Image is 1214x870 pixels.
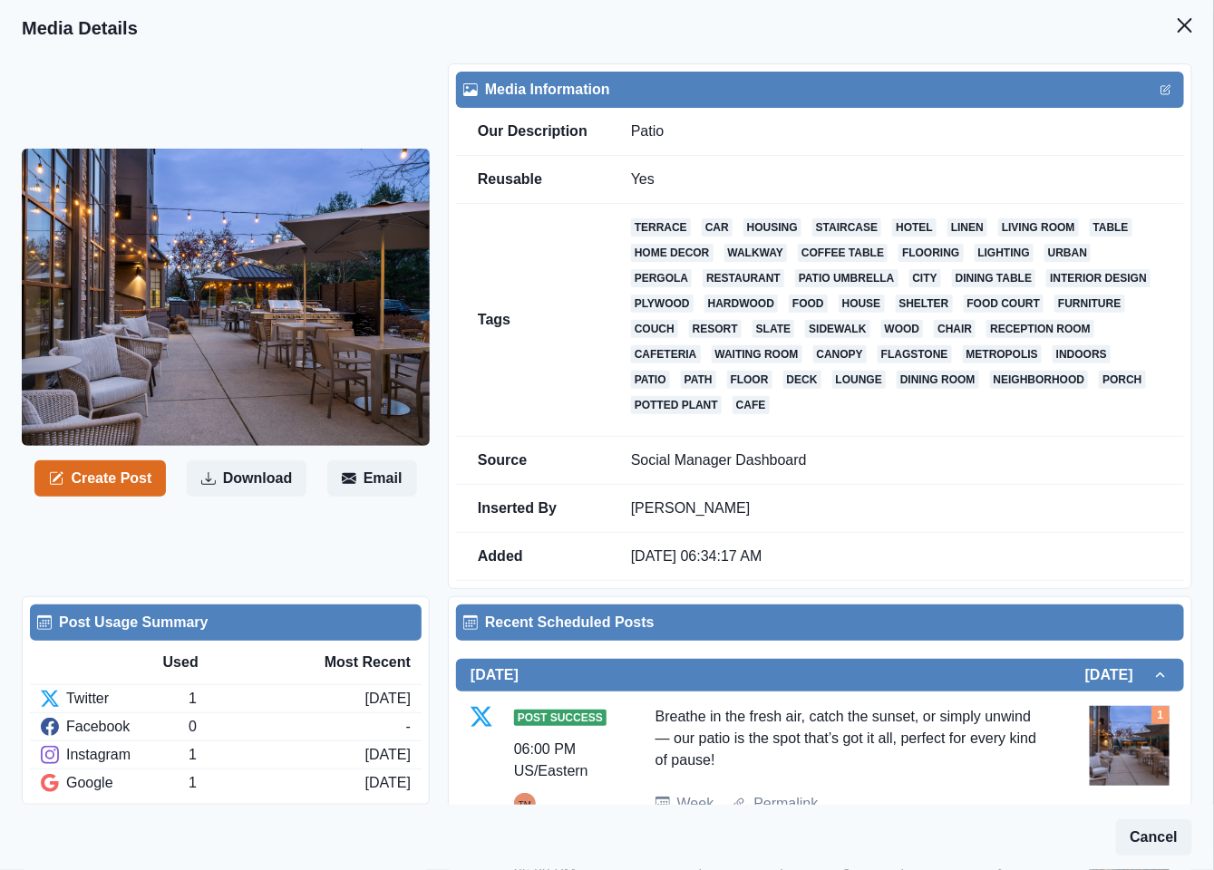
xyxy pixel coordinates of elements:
[727,371,772,389] a: floor
[163,652,287,673] div: Used
[704,295,778,313] a: hardwood
[724,244,788,262] a: walkway
[456,108,609,156] td: Our Description
[897,371,979,389] a: dining room
[986,320,1094,338] a: reception room
[327,460,417,497] button: Email
[878,345,952,363] a: flagstone
[609,533,1184,581] td: [DATE] 06:34:17 AM
[37,612,414,633] div: Post Usage Summary
[471,666,519,683] h2: [DATE]
[783,371,821,389] a: deck
[898,244,963,262] a: flooring
[733,396,770,414] a: cafe
[463,612,1177,633] div: Recent Scheduled Posts
[456,437,609,485] td: Source
[1090,218,1132,237] a: table
[743,218,801,237] a: housing
[463,79,1177,101] div: Media Information
[795,269,898,287] a: patio umbrella
[656,706,1039,778] div: Breathe in the fresh air, catch the sunset, or simply unwind — our patio is the spot that’s got i...
[514,739,605,782] div: 06:00 PM US/Eastern
[839,295,885,313] a: house
[609,156,1184,204] td: Yes
[805,320,869,338] a: sidewalk
[832,371,886,389] a: lounge
[456,485,609,533] td: Inserted By
[1090,706,1170,786] img: nybioy5hbjmxmrypbu0t
[753,320,794,338] a: slate
[789,295,828,313] a: food
[909,269,941,287] a: city
[609,108,1184,156] td: Patio
[189,716,405,738] div: 0
[1116,819,1192,855] button: Cancel
[41,744,189,766] div: Instagram
[677,793,714,815] a: Week
[689,320,742,338] a: resort
[892,218,937,237] a: hotel
[947,218,987,237] a: linen
[631,396,722,414] a: potted plant
[365,744,411,766] div: [DATE]
[975,244,1034,262] a: lighting
[1044,244,1091,262] a: urban
[189,772,364,794] div: 1
[1085,666,1151,683] h2: [DATE]
[631,269,692,287] a: pergola
[631,451,1162,469] p: Social Manager Dashboard
[365,772,411,794] div: [DATE]
[631,244,714,262] a: home decor
[631,500,751,516] a: [PERSON_NAME]
[189,744,364,766] div: 1
[896,295,953,313] a: shelter
[456,659,1184,691] button: [DATE][DATE]
[934,320,976,338] a: chair
[1151,706,1170,724] div: Total Media Attached
[365,688,411,710] div: [DATE]
[963,345,1042,363] a: metropolis
[456,204,609,437] td: Tags
[812,218,881,237] a: staircase
[1054,295,1124,313] a: furniture
[456,156,609,204] td: Reusable
[952,269,1035,287] a: dining table
[631,371,670,389] a: patio
[187,460,306,497] button: Download
[631,218,691,237] a: terrace
[1167,7,1203,43] button: Close
[1099,371,1145,389] a: porch
[406,716,411,738] div: -
[964,295,1044,313] a: food court
[519,793,531,815] div: Tony Manalo
[1155,79,1177,101] button: Edit
[631,295,694,313] a: plywood
[631,320,678,338] a: couch
[702,218,733,237] a: car
[798,244,888,262] a: coffee table
[681,371,716,389] a: path
[22,149,430,446] img: nybioy5hbjmxmrypbu0t
[456,533,609,581] td: Added
[813,345,867,363] a: canopy
[881,320,924,338] a: wood
[189,688,364,710] div: 1
[287,652,411,673] div: Most Recent
[41,772,189,794] div: Google
[998,218,1079,237] a: living room
[1046,269,1151,287] a: interior design
[703,269,784,287] a: restaurant
[34,460,166,497] button: Create Post
[753,793,818,815] a: Permalink
[1053,345,1111,363] a: indoors
[712,345,802,363] a: waiting room
[990,371,1089,389] a: neighborhood
[631,345,701,363] a: cafeteria
[41,688,189,710] div: Twitter
[41,716,189,738] div: Facebook
[514,710,607,726] span: Post Success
